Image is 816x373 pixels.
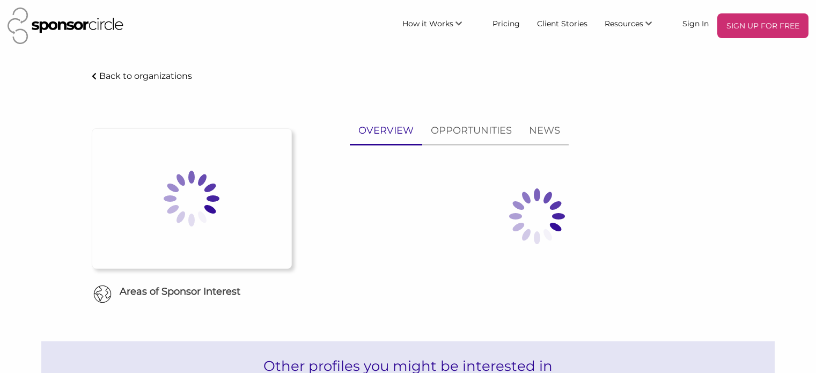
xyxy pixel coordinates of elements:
[484,13,528,33] a: Pricing
[358,123,414,138] p: OVERVIEW
[722,18,804,34] p: SIGN UP FOR FREE
[8,8,123,44] img: Sponsor Circle Logo
[605,19,643,28] span: Resources
[529,123,560,138] p: NEWS
[596,13,674,38] li: Resources
[93,285,112,303] img: Globe Icon
[138,145,245,252] img: Loading spinner
[84,285,300,298] h6: Areas of Sponsor Interest
[394,13,484,38] li: How it Works
[528,13,596,33] a: Client Stories
[431,123,512,138] p: OPPORTUNITIES
[674,13,717,33] a: Sign In
[99,71,192,81] p: Back to organizations
[483,163,591,270] img: Loading spinner
[402,19,453,28] span: How it Works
